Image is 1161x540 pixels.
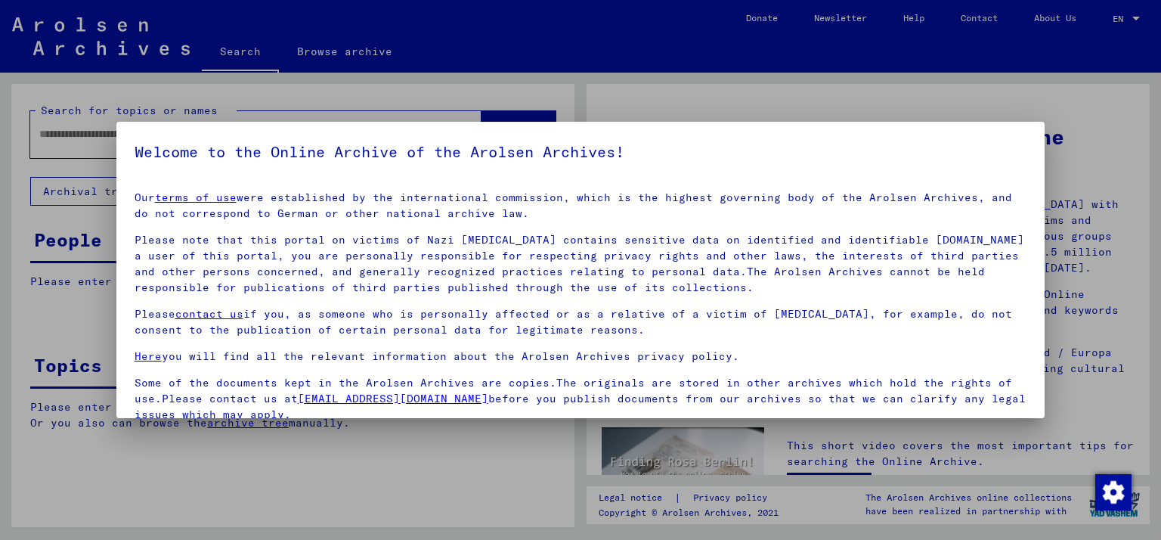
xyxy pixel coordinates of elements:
a: contact us [175,307,243,321]
p: you will find all the relevant information about the Arolsen Archives privacy policy. [135,349,1027,365]
a: Here [135,349,162,363]
p: Our were established by the international commission, which is the highest governing body of the ... [135,190,1027,222]
h5: Welcome to the Online Archive of the Arolsen Archives! [135,140,1027,164]
p: Please if you, as someone who is personally affected or as a relative of a victim of [MEDICAL_DAT... [135,306,1027,338]
a: terms of use [155,191,237,204]
a: [EMAIL_ADDRESS][DOMAIN_NAME] [298,392,488,405]
img: Change consent [1095,474,1132,511]
p: Some of the documents kept in the Arolsen Archives are copies.The originals are stored in other a... [135,375,1027,423]
p: Please note that this portal on victims of Nazi [MEDICAL_DATA] contains sensitive data on identif... [135,232,1027,296]
div: Change consent [1094,473,1131,510]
